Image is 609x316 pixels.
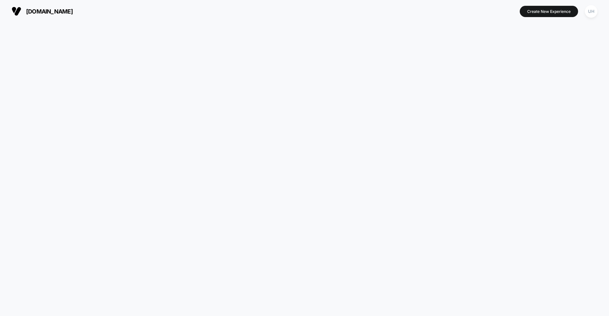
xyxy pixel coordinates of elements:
span: [DOMAIN_NAME] [26,8,73,15]
div: UH [585,5,597,18]
button: [DOMAIN_NAME] [10,6,75,16]
img: Visually logo [12,6,21,16]
button: UH [583,5,599,18]
button: Create New Experience [520,6,578,17]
